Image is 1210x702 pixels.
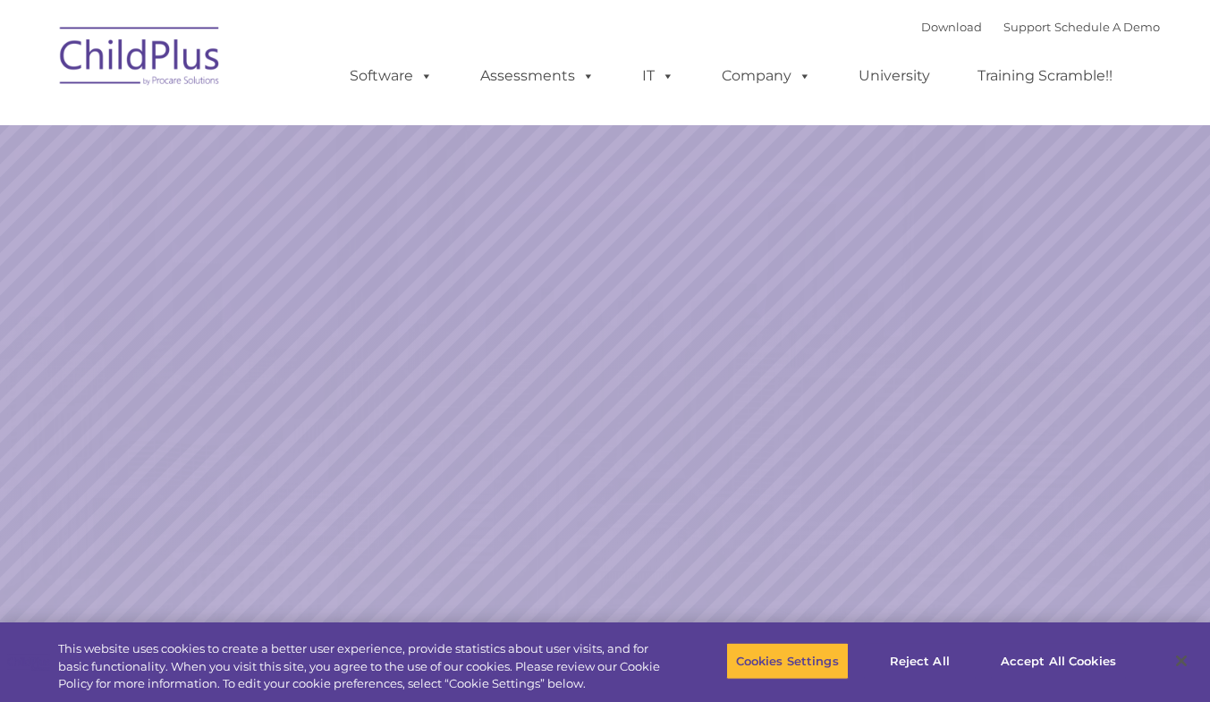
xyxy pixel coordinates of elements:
div: This website uses cookies to create a better user experience, provide statistics about user visit... [58,640,665,693]
font: | [921,20,1160,34]
a: Schedule A Demo [1054,20,1160,34]
a: Assessments [462,58,613,94]
a: Software [332,58,451,94]
a: University [841,58,948,94]
a: Company [704,58,829,94]
button: Reject All [864,642,976,680]
button: Cookies Settings [726,642,849,680]
a: Support [1003,20,1051,34]
a: Learn More [822,360,1021,414]
button: Close [1162,641,1201,681]
button: Accept All Cookies [991,642,1126,680]
img: ChildPlus by Procare Solutions [51,14,230,104]
a: Training Scramble!! [960,58,1130,94]
a: Download [921,20,982,34]
a: IT [624,58,692,94]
